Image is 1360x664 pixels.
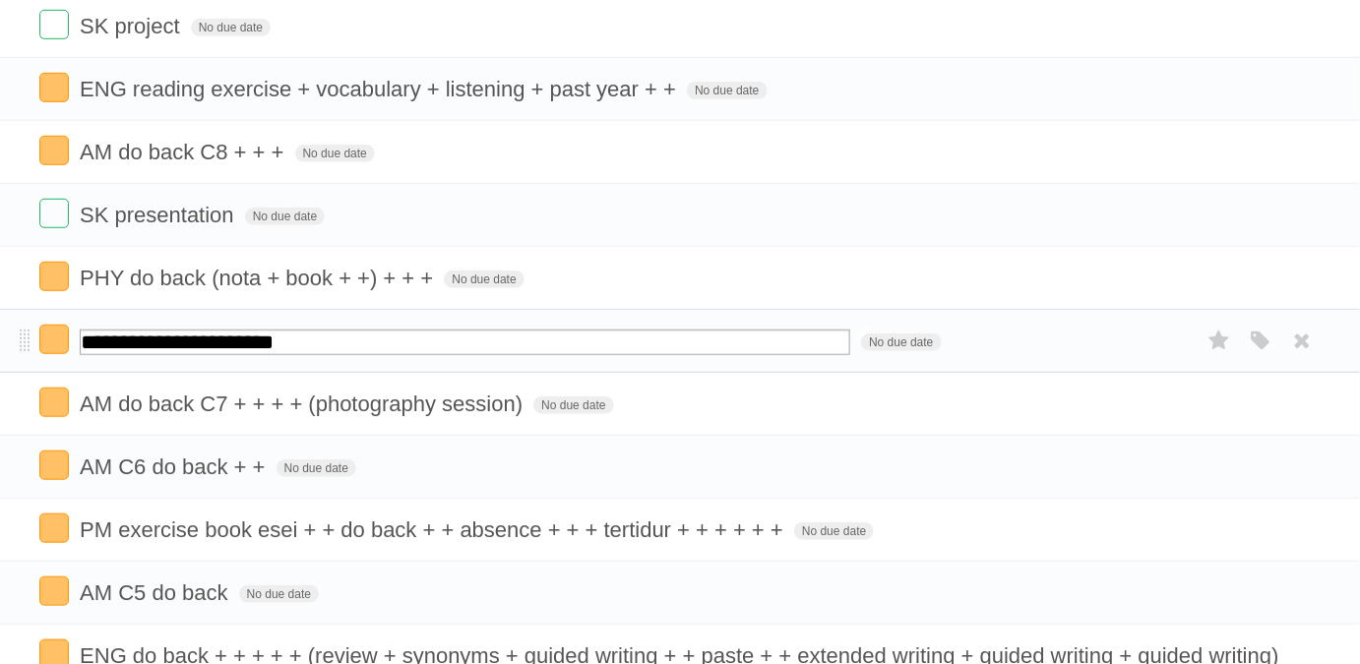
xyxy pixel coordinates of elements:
span: AM do back C7 + + + + (photography session) [80,392,527,416]
span: SK presentation [80,203,239,227]
label: Done [39,451,69,480]
span: No due date [444,271,524,288]
label: Done [39,199,69,228]
label: Done [39,388,69,417]
label: Done [39,513,69,543]
span: No due date [794,522,874,540]
span: ENG reading exercise + vocabulary + listening + past year + + [80,77,681,101]
span: No due date [191,19,271,36]
label: Done [39,10,69,39]
span: AM C6 do back + + [80,454,270,479]
span: AM C5 do back [80,580,232,605]
span: No due date [245,208,325,225]
label: Done [39,136,69,165]
span: PM exercise book esei + + do back + + absence + + + tertidur + + + + + + [80,517,788,542]
label: Done [39,73,69,102]
span: No due date [295,145,375,162]
span: No due date [687,82,767,99]
span: SK project [80,14,185,38]
span: AM do back C8 + + + [80,140,288,164]
label: Done [39,325,69,354]
span: No due date [277,459,356,477]
label: Done [39,262,69,291]
span: PHY do back (nota + book + +) + + + [80,266,438,290]
label: Star task [1201,325,1238,357]
span: No due date [239,585,319,603]
label: Done [39,576,69,606]
span: No due date [533,396,613,414]
span: No due date [861,333,941,351]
